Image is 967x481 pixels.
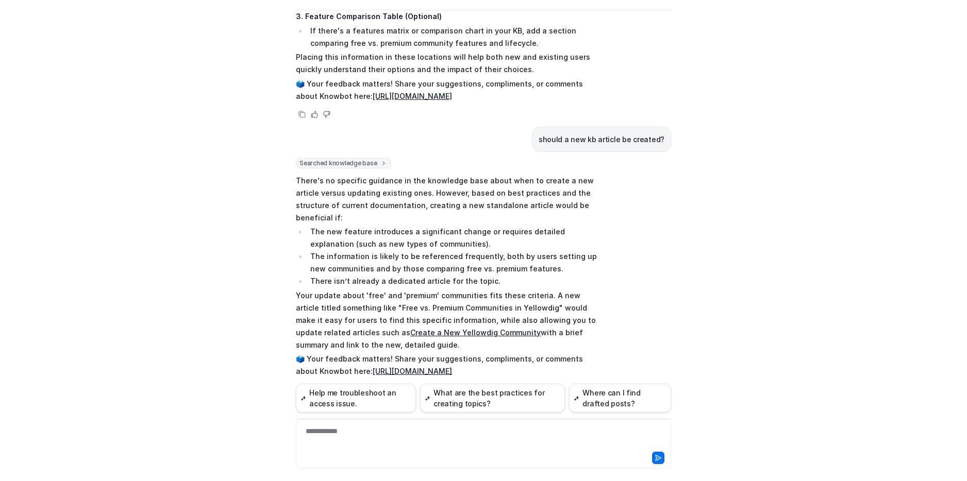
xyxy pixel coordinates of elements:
[296,384,416,413] button: Help me troubleshoot an access issue.
[296,12,442,21] strong: 3. Feature Comparison Table (Optional)
[539,133,664,146] p: should a new kb article be created?
[296,78,597,102] p: 🗳️ Your feedback matters! Share your suggestions, compliments, or comments about Knowbot here:
[373,367,452,375] a: [URL][DOMAIN_NAME]
[373,92,452,100] a: [URL][DOMAIN_NAME]
[296,175,597,224] p: There's no specific guidance in the knowledge base about when to create a new article versus upda...
[307,275,597,287] li: There isn’t already a dedicated article for the topic.
[307,226,597,250] li: The new feature introduces a significant change or requires detailed explanation (such as new typ...
[307,250,597,275] li: The information is likely to be referenced frequently, both by users setting up new communities a...
[296,289,597,351] p: Your update about 'free' and 'premium' communities fits these criteria. A new article titled some...
[307,25,597,49] li: If there's a features matrix or comparison chart in your KB, add a section comparing free vs. pre...
[296,158,391,168] span: Searched knowledge base
[296,353,597,377] p: 🗳️ Your feedback matters! Share your suggestions, compliments, or comments about Knowbot here:
[569,384,671,413] button: Where can I find drafted posts?
[420,384,565,413] button: What are the best practices for creating topics?
[296,51,597,76] p: Placing this information in these locations will help both new and existing users quickly underst...
[410,328,541,337] a: Create a New Yellowdig Community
